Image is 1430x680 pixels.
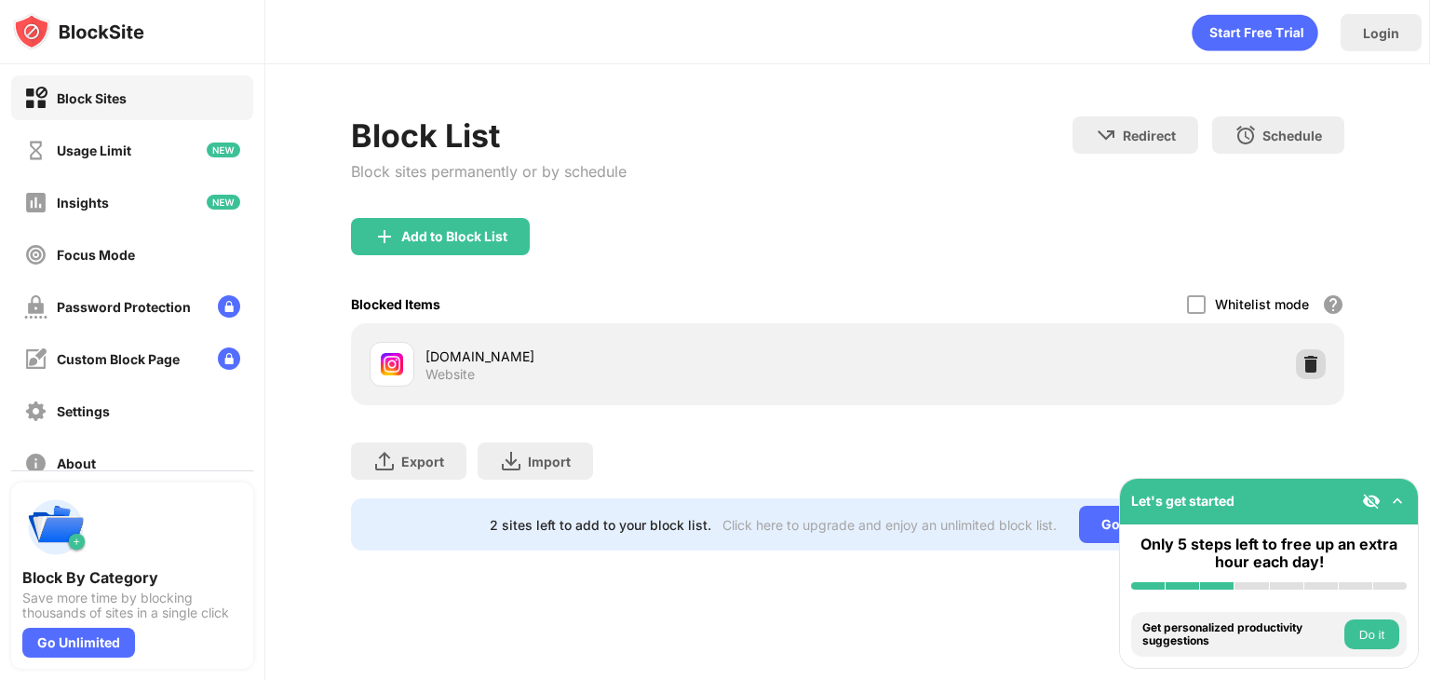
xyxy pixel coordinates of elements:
img: logo-blocksite.svg [13,13,144,50]
div: Password Protection [57,299,191,315]
div: Save more time by blocking thousands of sites in a single click [22,591,242,620]
div: Go Unlimited [22,628,135,658]
div: Block Sites [57,90,127,106]
div: Focus Mode [57,247,135,263]
img: insights-off.svg [24,191,47,214]
div: Export [401,454,444,469]
img: favicons [381,353,403,375]
img: lock-menu.svg [218,347,240,370]
div: Website [425,366,475,383]
img: push-categories.svg [22,494,89,561]
div: [DOMAIN_NAME] [425,347,847,366]
div: Block By Category [22,568,242,587]
img: new-icon.svg [207,143,240,157]
div: Import [528,454,571,469]
button: Do it [1344,619,1399,649]
div: Whitelist mode [1215,296,1309,312]
img: new-icon.svg [207,195,240,210]
div: Login [1363,25,1399,41]
img: about-off.svg [24,452,47,475]
img: customize-block-page-off.svg [24,347,47,371]
div: Go Unlimited [1079,506,1207,543]
img: time-usage-off.svg [24,139,47,162]
div: Click here to upgrade and enjoy an unlimited block list. [722,517,1057,533]
div: Get personalized productivity suggestions [1142,621,1340,648]
div: Block sites permanently or by schedule [351,162,627,181]
img: lock-menu.svg [218,295,240,318]
div: About [57,456,96,471]
div: animation [1192,14,1318,51]
div: Let's get started [1131,493,1234,509]
div: Blocked Items [351,296,440,312]
div: Insights [57,195,109,211]
div: 2 sites left to add to your block list. [490,517,711,533]
div: Only 5 steps left to free up an extra hour each day! [1131,536,1407,571]
div: Add to Block List [401,229,507,244]
div: Redirect [1123,128,1176,143]
div: Block List [351,116,627,155]
div: Settings [57,403,110,419]
img: block-on.svg [24,87,47,110]
img: focus-off.svg [24,243,47,266]
img: eye-not-visible.svg [1362,492,1381,510]
div: Usage Limit [57,143,131,158]
img: omni-setup-toggle.svg [1388,492,1407,510]
img: password-protection-off.svg [24,295,47,319]
div: Schedule [1262,128,1322,143]
img: settings-off.svg [24,400,47,423]
div: Custom Block Page [57,351,180,367]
